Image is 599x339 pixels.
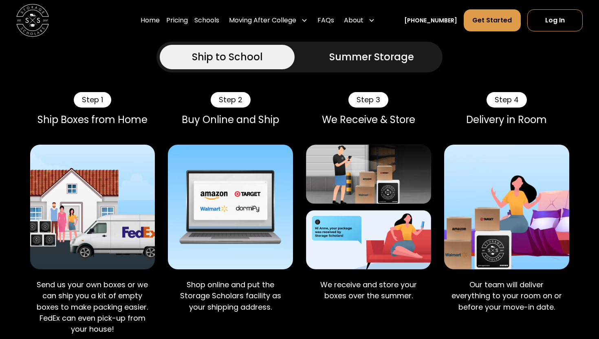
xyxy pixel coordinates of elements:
[194,9,219,32] a: Schools
[306,114,431,126] div: We Receive & Store
[344,15,363,25] div: About
[16,4,49,37] a: home
[348,92,388,108] div: Step 3
[16,4,49,37] img: Storage Scholars main logo
[341,9,378,32] div: About
[74,92,111,108] div: Step 1
[229,15,296,25] div: Moving After College
[168,114,293,126] div: Buy Online and Ship
[192,50,263,64] div: Ship to School
[487,92,527,108] div: Step 4
[141,9,160,32] a: Home
[329,50,414,64] div: Summer Storage
[313,279,425,301] p: We receive and store your boxes over the summer.
[317,9,334,32] a: FAQs
[444,114,569,126] div: Delivery in Room
[464,9,520,31] a: Get Started
[451,279,563,312] p: Our team will deliver everything to your room on or before your move-in date.
[211,92,251,108] div: Step 2
[527,9,583,31] a: Log In
[30,114,155,126] div: Ship Boxes from Home
[37,279,149,334] p: Send us your own boxes or we can ship you a kit of empty boxes to make packing easier. FedEx can ...
[226,9,311,32] div: Moving After College
[174,279,286,312] p: Shop online and put the Storage Scholars facility as your shipping address.
[404,16,457,25] a: [PHONE_NUMBER]
[166,9,188,32] a: Pricing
